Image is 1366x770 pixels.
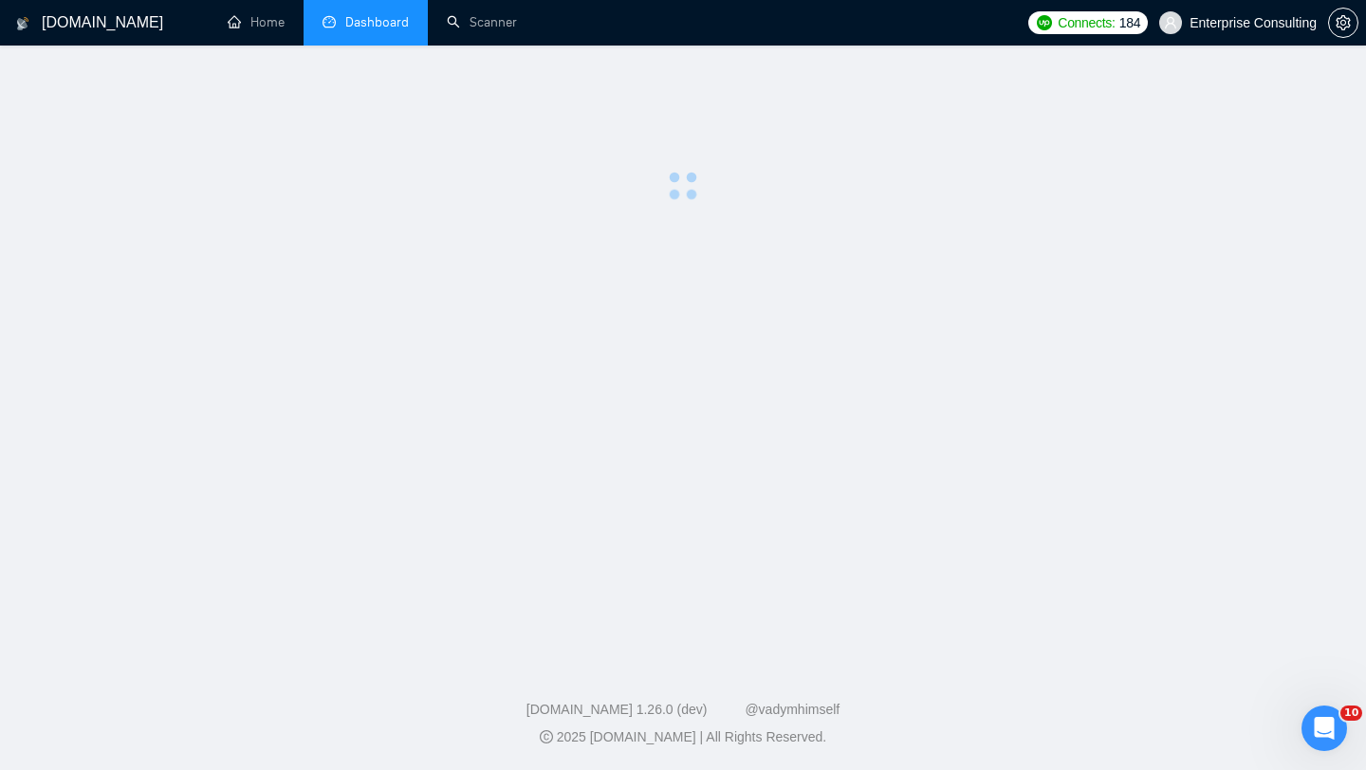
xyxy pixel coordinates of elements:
span: copyright [540,730,553,743]
a: homeHome [228,14,285,30]
a: @vadymhimself [745,702,840,717]
span: dashboard [323,15,336,28]
a: setting [1328,15,1358,30]
img: upwork-logo.png [1037,15,1052,30]
a: searchScanner [447,14,517,30]
a: [DOMAIN_NAME] 1.26.0 (dev) [526,702,708,717]
span: setting [1329,15,1357,30]
span: Dashboard [345,14,409,30]
span: user [1164,16,1177,29]
img: logo [16,9,29,39]
div: 2025 [DOMAIN_NAME] | All Rights Reserved. [15,727,1351,747]
iframe: Intercom live chat [1301,706,1347,751]
button: setting [1328,8,1358,38]
span: 184 [1119,12,1140,33]
span: 10 [1340,706,1362,721]
span: Connects: [1058,12,1115,33]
